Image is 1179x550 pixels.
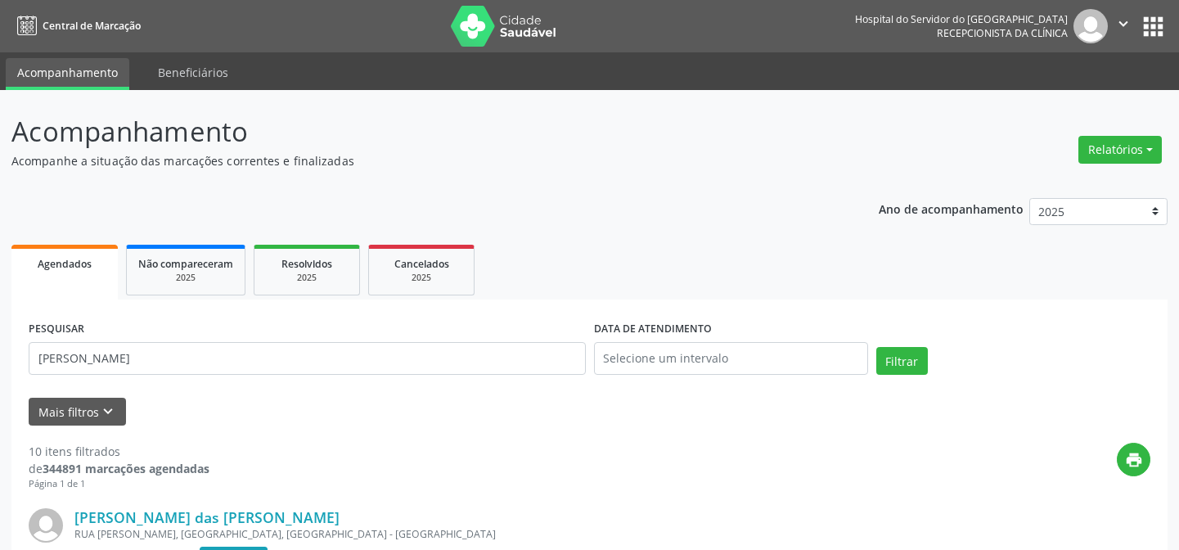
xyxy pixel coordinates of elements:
[380,272,462,284] div: 2025
[29,398,126,426] button: Mais filtroskeyboard_arrow_down
[1114,15,1132,33] i: 
[11,12,141,39] a: Central de Marcação
[855,12,1068,26] div: Hospital do Servidor do [GEOGRAPHIC_DATA]
[11,111,821,152] p: Acompanhamento
[138,257,233,271] span: Não compareceram
[38,257,92,271] span: Agendados
[29,460,209,477] div: de
[29,342,586,375] input: Nome, código do beneficiário ou CPF
[29,443,209,460] div: 10 itens filtrados
[594,317,712,342] label: DATA DE ATENDIMENTO
[146,58,240,87] a: Beneficiários
[29,317,84,342] label: PESQUISAR
[266,272,348,284] div: 2025
[29,508,63,543] img: img
[1073,9,1108,43] img: img
[1078,136,1162,164] button: Relatórios
[29,477,209,491] div: Página 1 de 1
[394,257,449,271] span: Cancelados
[594,342,868,375] input: Selecione um intervalo
[876,347,928,375] button: Filtrar
[99,403,117,421] i: keyboard_arrow_down
[43,19,141,33] span: Central de Marcação
[138,272,233,284] div: 2025
[879,198,1024,219] p: Ano de acompanhamento
[281,257,332,271] span: Resolvidos
[1117,443,1150,476] button: print
[11,152,821,169] p: Acompanhe a situação das marcações correntes e finalizadas
[74,527,905,541] div: RUA [PERSON_NAME], [GEOGRAPHIC_DATA], [GEOGRAPHIC_DATA] - [GEOGRAPHIC_DATA]
[937,26,1068,40] span: Recepcionista da clínica
[6,58,129,90] a: Acompanhamento
[1125,451,1143,469] i: print
[74,508,340,526] a: [PERSON_NAME] das [PERSON_NAME]
[1139,12,1168,41] button: apps
[1108,9,1139,43] button: 
[43,461,209,476] strong: 344891 marcações agendadas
